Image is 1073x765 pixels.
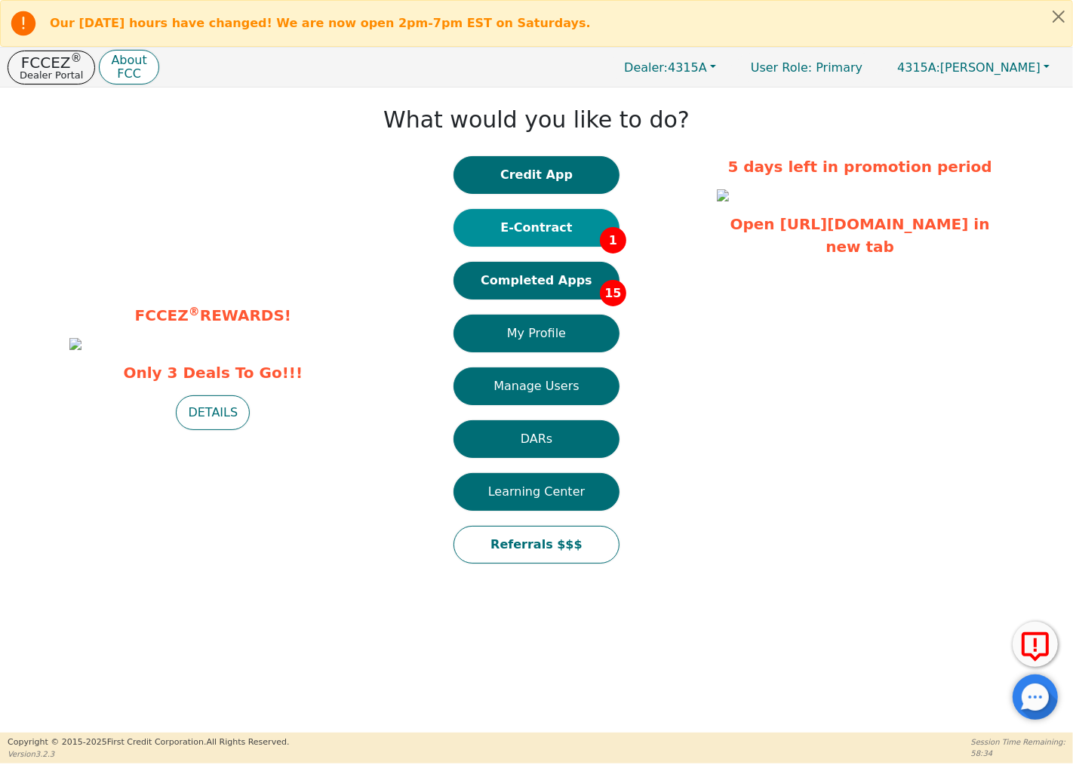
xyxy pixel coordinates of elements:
span: 4315A: [897,60,940,75]
span: [PERSON_NAME] [897,60,1041,75]
span: 4315A [624,60,707,75]
button: Manage Users [453,367,620,405]
span: User Role : [751,60,812,75]
button: Learning Center [453,473,620,511]
button: Completed Apps15 [453,262,620,300]
span: 15 [600,280,626,306]
a: User Role: Primary [736,53,878,82]
b: Our [DATE] hours have changed! We are now open 2pm-7pm EST on Saturdays. [50,16,591,30]
button: Dealer:4315A [608,56,732,79]
p: 5 days left in promotion period [717,155,1004,178]
button: AboutFCC [99,50,158,85]
button: Referrals $$$ [453,526,620,564]
button: DETAILS [176,395,250,430]
button: Credit App [453,156,620,194]
p: FCCEZ [20,55,83,70]
p: About [111,54,146,66]
p: Session Time Remaining: [971,736,1065,748]
sup: ® [189,305,200,318]
sup: ® [71,51,82,65]
span: Dealer: [624,60,668,75]
p: Copyright © 2015- 2025 First Credit Corporation. [8,736,289,749]
button: E-Contract1 [453,209,620,247]
p: FCCEZ REWARDS! [69,304,356,327]
p: Dealer Portal [20,70,83,80]
button: Close alert [1045,1,1072,32]
img: 07127448-8d65-4def-b935-736f4294f0d8 [69,338,81,350]
button: 4315A:[PERSON_NAME] [881,56,1065,79]
p: 58:34 [971,748,1065,759]
button: My Profile [453,315,620,352]
button: Report Error to FCC [1013,622,1058,667]
a: Open [URL][DOMAIN_NAME] in new tab [730,215,990,256]
button: DARs [453,420,620,458]
span: Only 3 Deals To Go!!! [69,361,356,384]
button: FCCEZ®Dealer Portal [8,51,95,84]
h1: What would you like to do? [383,106,690,134]
span: All Rights Reserved. [206,737,289,747]
p: Version 3.2.3 [8,748,289,760]
span: 1 [600,227,626,253]
img: f1c83858-a10c-4766-8f87-ece5eed5cacd [717,189,729,201]
p: Primary [736,53,878,82]
p: FCC [111,68,146,80]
